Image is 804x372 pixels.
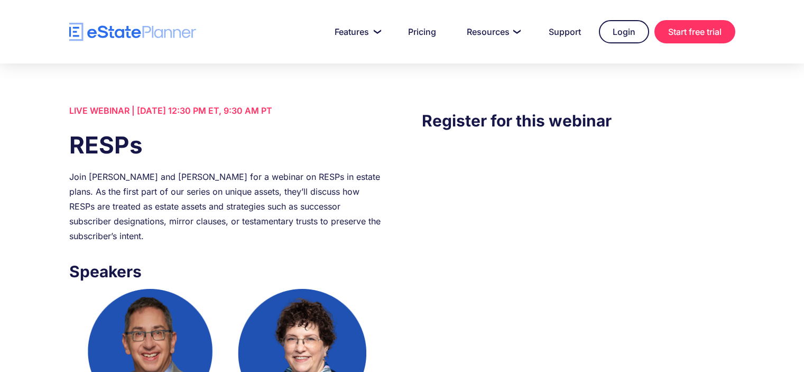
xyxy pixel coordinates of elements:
div: Join [PERSON_NAME] and [PERSON_NAME] for a webinar on RESPs in estate plans. As the first part of... [69,169,382,243]
h3: Speakers [69,259,382,284]
a: Resources [454,21,531,42]
a: Support [536,21,594,42]
a: home [69,23,196,41]
h1: RESPs [69,129,382,161]
a: Login [599,20,649,43]
a: Pricing [395,21,449,42]
h3: Register for this webinar [422,108,735,133]
iframe: Form 0 [422,154,735,343]
a: Features [322,21,390,42]
div: LIVE WEBINAR | [DATE] 12:30 PM ET, 9:30 AM PT [69,103,382,118]
a: Start free trial [654,20,735,43]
